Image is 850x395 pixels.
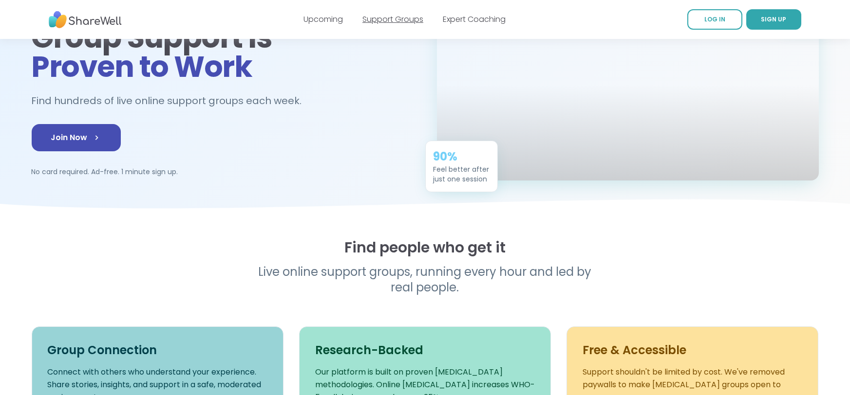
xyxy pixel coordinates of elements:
[443,14,506,25] a: Expert Coaching
[583,342,802,358] h3: Free & Accessible
[32,124,121,151] a: Join Now
[32,46,252,87] span: Proven to Work
[687,9,742,30] a: LOG IN
[434,148,490,164] div: 90%
[315,342,535,358] h3: Research-Backed
[32,239,819,256] h2: Find people who get it
[49,6,122,33] img: ShareWell Nav Logo
[238,264,612,295] p: Live online support groups, running every hour and led by real people.
[32,23,414,81] h1: Group Support Is
[51,132,101,144] span: Join Now
[761,15,787,23] span: SIGN UP
[704,15,725,23] span: LOG IN
[434,164,490,183] div: Feel better after just one session
[746,9,801,30] a: SIGN UP
[48,342,267,358] h3: Group Connection
[32,93,312,109] h2: Find hundreds of live online support groups each week.
[362,14,423,25] a: Support Groups
[32,167,414,177] p: No card required. Ad-free. 1 minute sign up.
[303,14,343,25] a: Upcoming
